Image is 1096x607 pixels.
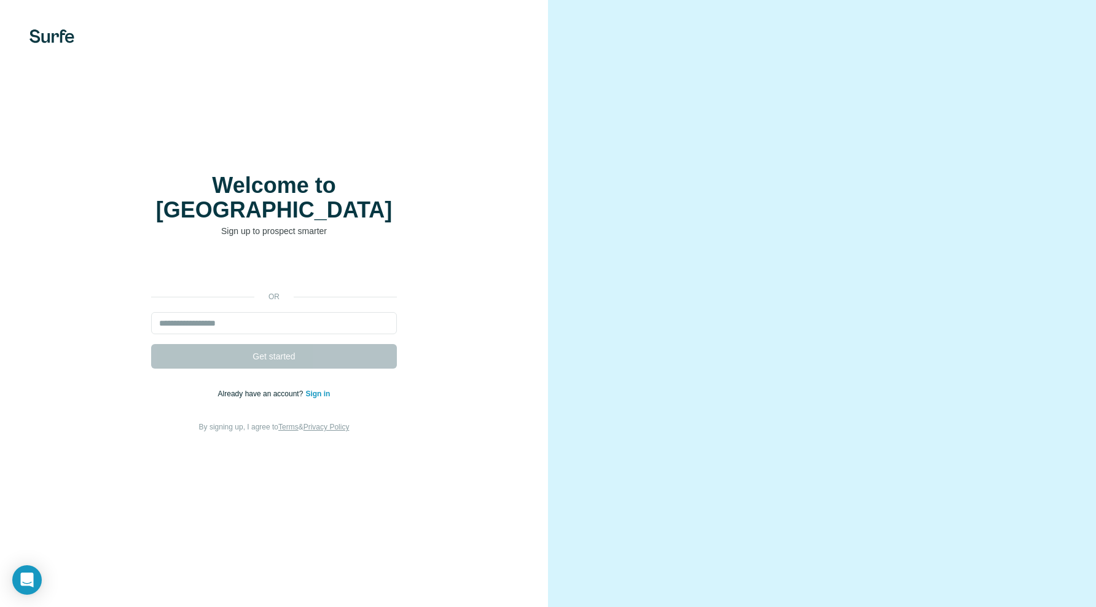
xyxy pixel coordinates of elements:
[278,423,299,431] a: Terms
[151,173,397,222] h1: Welcome to [GEOGRAPHIC_DATA]
[151,225,397,237] p: Sign up to prospect smarter
[199,423,350,431] span: By signing up, I agree to &
[218,390,306,398] span: Already have an account?
[254,291,294,302] p: or
[145,256,403,283] iframe: Sign in with Google Button
[303,423,350,431] a: Privacy Policy
[29,29,74,43] img: Surfe's logo
[12,565,42,595] div: Open Intercom Messenger
[305,390,330,398] a: Sign in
